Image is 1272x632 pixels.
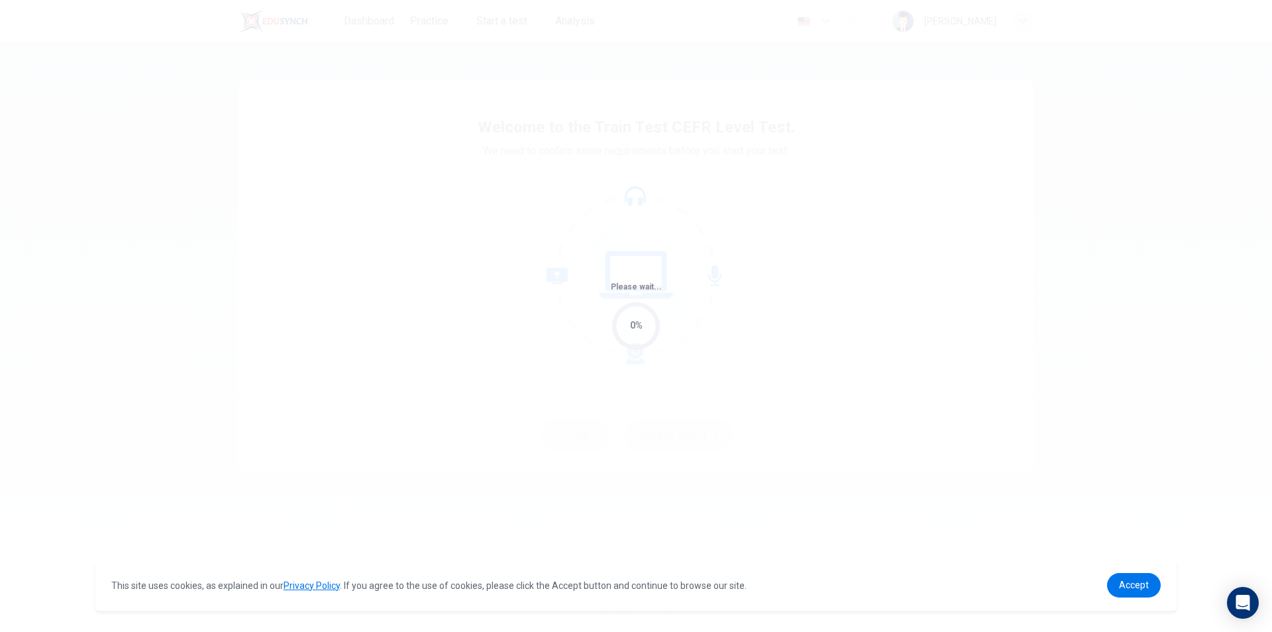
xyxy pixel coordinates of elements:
[95,560,1177,611] div: cookieconsent
[1107,573,1161,598] a: dismiss cookie message
[1227,587,1259,619] div: Open Intercom Messenger
[111,580,747,591] span: This site uses cookies, as explained in our . If you agree to the use of cookies, please click th...
[630,318,643,333] div: 0%
[611,282,662,291] span: Please wait...
[1119,580,1149,590] span: Accept
[284,580,340,591] a: Privacy Policy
